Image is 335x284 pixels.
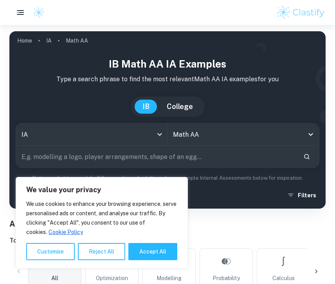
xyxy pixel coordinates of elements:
img: profile cover [9,31,326,209]
p: We value your privacy [26,185,177,195]
a: IA [46,35,52,46]
img: Clastify logo [276,5,326,20]
span: All [51,274,58,282]
div: We value your privacy [16,177,188,268]
span: Calculus [272,274,295,282]
h6: Topic [9,236,326,245]
p: Type a search phrase to find the most relevant Math AA IA examples for you [16,75,319,84]
a: Home [17,35,32,46]
button: Customise [26,243,75,260]
button: Filters [285,188,319,202]
h1: IB Math AA IA examples [16,56,319,71]
button: Reject All [78,243,125,260]
input: E.g. modelling a logo, player arrangements, shape of an egg... [16,146,297,168]
button: Search [300,150,313,163]
button: Accept All [128,243,177,260]
h1: All Math AA IA Examples [9,218,326,230]
span: Probability [213,274,240,282]
span: Modelling [157,274,182,282]
button: IB [135,100,157,114]
img: Clastify logo [33,7,45,18]
p: Not sure what to search for? You can always look through our example Internal Assessments below f... [16,174,319,182]
button: College [159,100,201,114]
p: We use cookies to enhance your browsing experience, serve personalised ads or content, and analys... [26,199,177,237]
p: Math AA [66,36,88,45]
a: Cookie Policy [48,229,83,236]
span: Optimization [96,274,128,282]
button: Open [305,129,316,140]
a: Clastify logo [28,7,45,18]
div: IA [16,123,167,145]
